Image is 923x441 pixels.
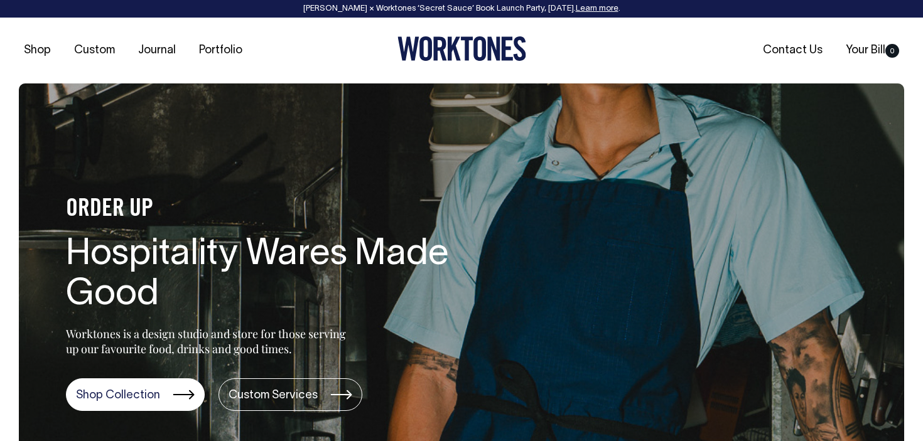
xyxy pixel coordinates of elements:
[576,5,618,13] a: Learn more
[66,378,205,411] a: Shop Collection
[66,326,352,356] p: Worktones is a design studio and store for those serving up our favourite food, drinks and good t...
[66,235,468,316] h1: Hospitality Wares Made Good
[13,4,910,13] div: [PERSON_NAME] × Worktones ‘Secret Sauce’ Book Launch Party, [DATE]. .
[841,40,904,61] a: Your Bill0
[885,44,899,58] span: 0
[194,40,247,61] a: Portfolio
[19,40,56,61] a: Shop
[758,40,828,61] a: Contact Us
[66,196,468,223] h4: ORDER UP
[219,378,362,411] a: Custom Services
[69,40,120,61] a: Custom
[133,40,181,61] a: Journal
